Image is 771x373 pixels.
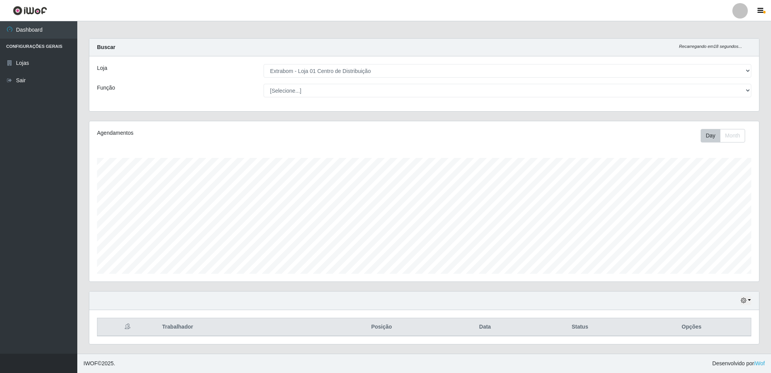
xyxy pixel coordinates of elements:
[720,129,745,142] button: Month
[679,44,742,49] i: Recarregando em 18 segundos...
[97,44,115,50] strong: Buscar
[701,129,745,142] div: First group
[97,129,363,137] div: Agendamentos
[83,359,115,368] span: © 2025 .
[443,318,528,336] th: Data
[83,360,98,366] span: IWOF
[97,64,107,72] label: Loja
[632,318,751,336] th: Opções
[701,129,751,142] div: Toolbar with button groups
[13,6,47,15] img: CoreUI Logo
[158,318,321,336] th: Trabalhador
[754,360,765,366] a: iWof
[97,84,115,92] label: Função
[701,129,720,142] button: Day
[712,359,765,368] span: Desenvolvido por
[528,318,632,336] th: Status
[321,318,443,336] th: Posição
